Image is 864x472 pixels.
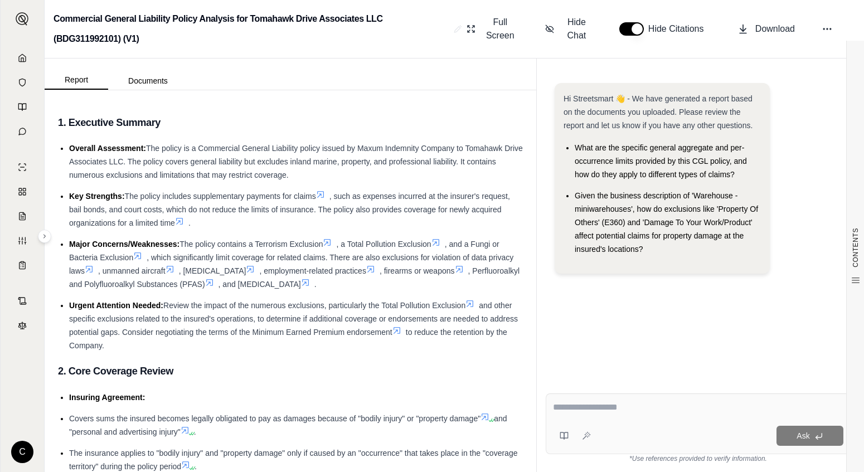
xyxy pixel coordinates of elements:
span: Hide Chat [561,16,593,42]
span: , [MEDICAL_DATA] [179,266,246,275]
button: Documents [108,72,188,90]
span: , such as expenses incurred at the insurer's request, bail bonds, and court costs, which do not r... [69,192,510,227]
span: to reduce the retention by the Company. [69,328,507,350]
img: Expand sidebar [16,12,29,26]
span: Hi Streetsmart 👋 - We have generated a report based on the documents you uploaded. Please review ... [564,94,753,130]
div: *Use references provided to verify information. [546,454,851,463]
button: Hide Chat [541,11,597,47]
div: C [11,441,33,463]
h2: Commercial General Liability Policy Analysis for Tomahawk Drive Associates LLC (BDG311992101) (V1) [54,9,449,49]
button: Expand sidebar [11,8,33,30]
span: , firearms or weapons [380,266,455,275]
button: Report [45,71,108,90]
span: The policy contains a Terrorism Exclusion [179,240,323,249]
span: CONTENTS [851,228,860,267]
a: Coverage Table [7,254,37,276]
a: Single Policy [7,156,37,178]
span: Given the business description of 'Warehouse - miniwarehouses', how do exclusions like 'Property ... [575,191,758,254]
a: Home [7,47,37,69]
a: Contract Analysis [7,290,37,312]
a: Policy Comparisons [7,181,37,203]
span: Urgent Attention Needed: [69,301,163,310]
span: , which significantly limit coverage for related claims. There are also exclusions for violation ... [69,253,513,275]
span: Full Screen [482,16,518,42]
span: The policy includes supplementary payments for claims [125,192,316,201]
span: , and a Fungi or Bacteria Exclusion [69,240,499,262]
span: The insurance applies to "bodily injury" and "property damage" only if caused by an "occurrence" ... [69,449,517,471]
span: , and [MEDICAL_DATA] [219,280,301,289]
a: Custom Report [7,230,37,252]
button: Download [733,18,799,40]
span: Hide Citations [648,22,711,36]
button: Full Screen [462,11,523,47]
a: Chat [7,120,37,143]
button: Expand sidebar [38,230,51,243]
a: Claim Coverage [7,205,37,227]
span: The policy is a Commercial General Liability policy issued by Maxum Indemnity Company to Tomahawk... [69,144,523,179]
span: . [314,280,317,289]
a: Prompt Library [7,96,37,118]
span: . [195,462,197,471]
span: . [188,218,191,227]
span: Ask [797,431,809,440]
button: Ask [776,426,843,446]
span: Major Concerns/Weaknesses: [69,240,179,249]
h3: 1. Executive Summary [58,113,523,133]
span: Key Strengths: [69,192,125,201]
span: . [194,427,196,436]
span: , a Total Pollution Exclusion [336,240,431,249]
span: , employment-related practices [259,266,366,275]
span: Covers sums the insured becomes legally obligated to pay as damages because of "bodily injury" or... [69,414,480,423]
span: Download [755,22,795,36]
span: What are the specific general aggregate and per-occurrence limits provided by this CGL policy, an... [575,143,747,179]
span: and other specific exclusions related to the insured's operations, to determine if additional cov... [69,301,518,337]
h3: 2. Core Coverage Review [58,361,523,381]
span: , unmanned aircraft [98,266,166,275]
span: Insuring Agreement: [69,393,145,402]
a: Legal Search Engine [7,314,37,337]
span: Review the impact of the numerous exclusions, particularly the Total Pollution Exclusion [163,301,465,310]
a: Documents Vault [7,71,37,94]
span: and "personal and advertising injury" [69,414,507,436]
span: Overall Assessment: [69,144,146,153]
